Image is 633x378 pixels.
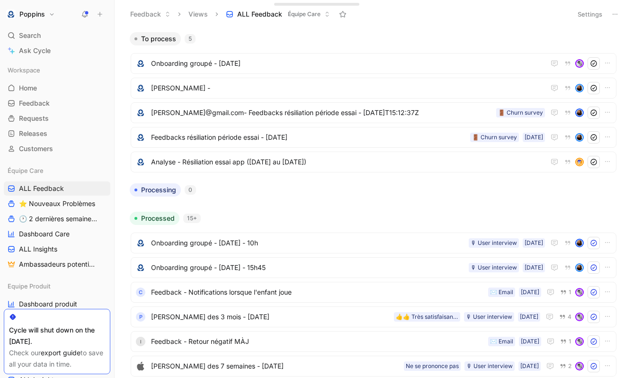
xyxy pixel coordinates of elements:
[569,289,571,295] span: 1
[4,279,110,293] div: Equipe Produit
[237,9,282,19] span: ALL Feedback
[41,349,80,357] a: export guide
[576,240,583,246] img: avatar
[141,214,175,223] span: Processed
[151,287,484,298] span: Feedback - Notifications lorsque l'enfant joue
[4,163,110,178] div: Équipe Care
[130,212,179,225] button: Processed
[288,9,321,19] span: Équipe Care
[19,99,50,108] span: Feedback
[568,314,571,320] span: 4
[136,59,145,68] img: logo
[131,127,616,148] a: logoFeedbacks résiliation période essai - [DATE][DATE]🚪 Churn surveyavatar
[19,199,95,208] span: ⭐ Nouveaux Problèmes
[8,166,44,175] span: Équipe Care
[130,183,181,197] button: Processing
[183,214,201,223] div: 15+
[576,109,583,116] img: avatar
[471,238,517,248] div: 🎙 User interview
[396,312,458,322] div: 👍👍 Très satisfaisant (>= 4))
[222,7,334,21] button: ALL FeedbackÉquipe Care
[131,257,616,278] a: logoOnboarding groupé - [DATE] - 15h45[DATE]🎙 User interviewavatar
[141,185,176,195] span: Processing
[576,134,583,141] img: avatar
[136,238,145,248] img: logo
[525,133,543,142] div: [DATE]
[131,282,616,303] a: CFeedback - Notifications lorsque l'enfant joue[DATE]✉️ Email1avatar
[558,361,573,371] button: 2
[557,312,573,322] button: 4
[19,10,45,18] h1: Poppins
[141,34,176,44] span: To process
[19,129,47,138] span: Releases
[569,339,571,344] span: 1
[576,363,583,369] img: avatar
[4,81,110,95] a: Home
[520,361,539,371] div: [DATE]
[151,336,484,347] span: Feedback - Retour négatif MÀJ
[9,347,105,370] div: Check our to save all your data in time.
[19,214,100,224] span: 🕐 2 dernières semaines - Occurences
[19,30,41,41] span: Search
[576,60,583,67] img: avatar
[4,257,110,271] a: Ambassadeurs potentiels
[136,263,145,272] img: logo
[4,8,57,21] button: PoppinsPoppins
[6,9,16,19] img: Poppins
[126,183,621,204] div: Processing0
[19,299,77,309] span: Dashboard produit
[8,281,51,291] span: Equipe Produit
[4,297,110,311] a: Dashboard produit
[4,197,110,211] a: ⭐ Nouveaux Problèmes
[151,311,390,323] span: [PERSON_NAME] des 3 mois - [DATE]
[136,83,145,93] img: logo
[19,144,53,153] span: Customers
[151,262,465,273] span: Onboarding groupé - [DATE] - 15h45
[406,361,459,371] div: Ne se prononce pas
[19,83,37,93] span: Home
[136,312,145,322] div: P
[472,133,517,142] div: 🚪 Churn survey
[576,264,583,271] img: avatar
[151,107,492,118] span: [PERSON_NAME]@gmail.com- Feedbacks résiliation période essai - [DATE]T15:12:37Z
[525,263,543,272] div: [DATE]
[131,356,616,377] a: logo[PERSON_NAME] des 7 semaines - [DATE][DATE]🎙 User interviewNe se prononce pas2avatar
[490,288,513,297] div: ✉️ Email
[573,8,606,21] button: Settings
[131,152,616,172] a: logoAnalyse - Résiliation essai app ([DATE] au [DATE])avatar
[4,142,110,156] a: Customers
[19,45,51,56] span: Ask Cycle
[4,28,110,43] div: Search
[185,185,196,195] div: 0
[8,65,40,75] span: Workspace
[576,289,583,296] img: avatar
[136,108,145,117] img: logo
[576,159,583,165] img: avatar
[4,227,110,241] a: Dashboard Care
[576,314,583,320] img: avatar
[131,233,616,253] a: logoOnboarding groupé - [DATE] - 10h[DATE]🎙 User interviewavatar
[576,338,583,345] img: avatar
[19,229,70,239] span: Dashboard Care
[19,114,49,123] span: Requests
[131,53,616,74] a: logoOnboarding groupé - [DATE]avatar
[151,237,465,249] span: Onboarding groupé - [DATE] - 10h
[4,212,110,226] a: 🕐 2 dernières semaines - Occurences
[19,184,64,193] span: ALL Feedback
[136,337,145,346] div: I
[19,260,97,269] span: Ambassadeurs potentiels
[4,44,110,58] a: Ask Cycle
[521,288,539,297] div: [DATE]
[4,126,110,141] a: Releases
[151,132,466,143] span: Feedbacks résiliation période essai - [DATE]
[136,133,145,142] img: logo
[521,337,539,346] div: [DATE]
[130,32,181,45] button: To process
[131,78,616,99] a: logo[PERSON_NAME] -avatar
[151,82,545,94] span: [PERSON_NAME] -
[136,288,145,297] div: C
[466,361,513,371] div: 🎙 User interview
[471,263,517,272] div: 🎙 User interview
[184,7,212,21] button: Views
[568,363,571,369] span: 2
